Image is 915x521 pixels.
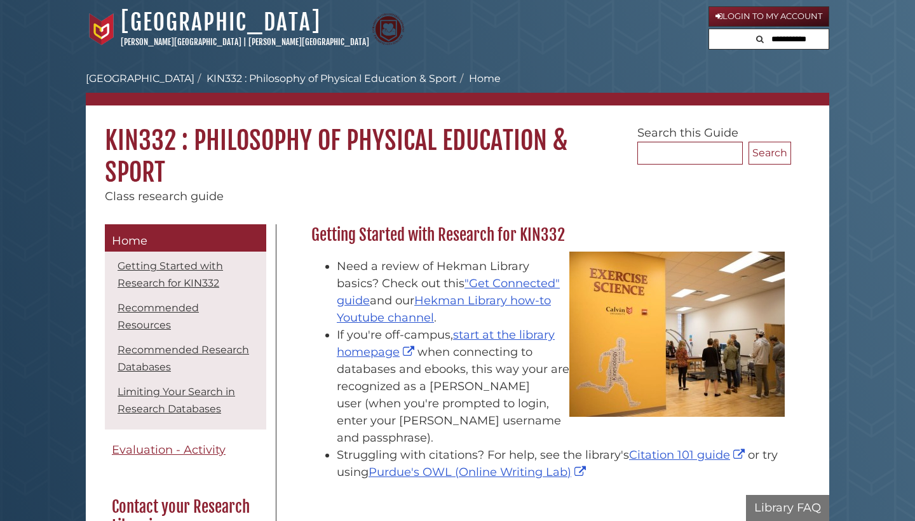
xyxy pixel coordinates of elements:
[121,37,241,47] a: [PERSON_NAME][GEOGRAPHIC_DATA]
[372,13,404,45] img: Calvin Theological Seminary
[337,294,551,325] a: Hekman Library how-to Youtube channel
[752,29,768,46] button: Search
[243,37,247,47] span: |
[207,72,457,85] a: KIN332 : Philosophy of Physical Education & Sport
[756,35,764,43] i: Search
[337,276,560,308] a: "Get Connected" guide
[112,234,147,248] span: Home
[369,465,589,479] a: Purdue's OWL (Online Writing Lab)
[629,448,748,462] a: Citation 101 guide
[105,436,266,464] a: Evaluation - Activity
[337,447,785,481] li: Struggling with citations? For help, see the library's or try using
[86,13,118,45] img: Calvin University
[118,386,235,415] a: Limiting Your Search in Research Databases
[746,495,829,521] button: Library FAQ
[86,72,194,85] a: [GEOGRAPHIC_DATA]
[112,443,226,457] span: Evaluation - Activity
[86,105,829,188] h1: KIN332 : Philosophy of Physical Education & Sport
[708,6,829,27] a: Login to My Account
[105,189,224,203] span: Class research guide
[749,142,791,165] button: Search
[105,224,266,252] a: Home
[248,37,369,47] a: [PERSON_NAME][GEOGRAPHIC_DATA]
[337,328,555,359] a: start at the library homepage
[457,71,501,86] li: Home
[118,302,199,331] a: Recommended Resources
[118,260,223,289] a: Getting Started with Research for KIN332
[305,225,791,245] h2: Getting Started with Research for KIN332
[86,71,829,105] nav: breadcrumb
[337,258,785,327] li: Need a review of Hekman Library basics? Check out this and our .
[337,327,785,447] li: If you're off-campus, when connecting to databases and ebooks, this way your are recognized as a ...
[118,344,249,373] a: Recommended Research Databases
[121,8,321,36] a: [GEOGRAPHIC_DATA]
